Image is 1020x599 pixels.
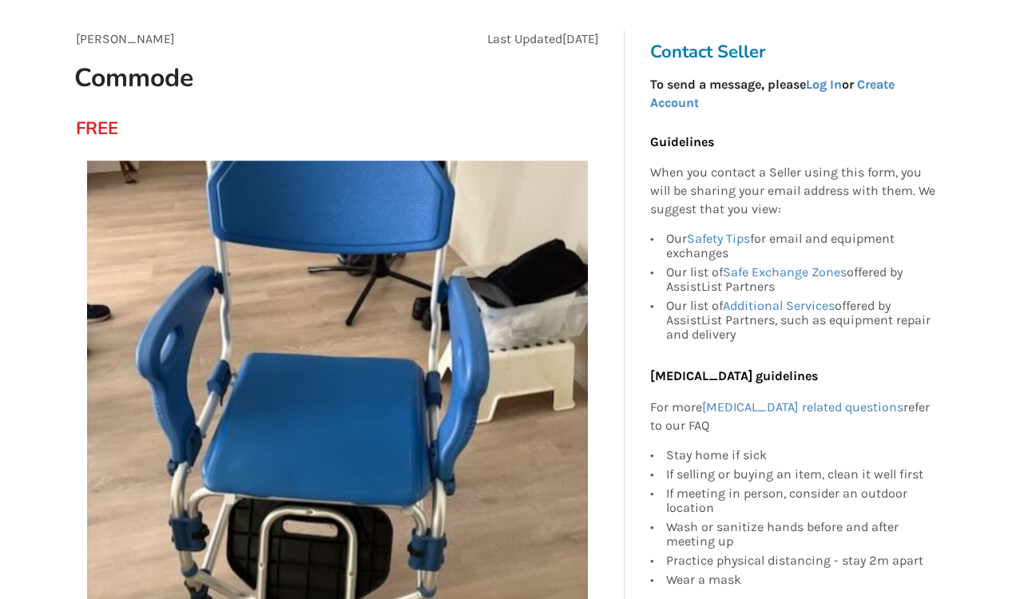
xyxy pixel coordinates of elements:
a: Additional Services [723,298,835,313]
strong: To send a message, please or [650,77,895,110]
div: If meeting in person, consider an outdoor location [666,484,936,518]
b: Guidelines [650,134,714,149]
span: Last Updated [487,31,562,46]
p: When you contact a Seller using this form, you will be sharing your email address with them. We s... [650,164,936,219]
div: If selling or buying an item, clean it well first [666,465,936,484]
div: Our list of offered by AssistList Partners, such as equipment repair and delivery [666,296,936,342]
a: Create Account [650,77,895,110]
div: Wear a mask [666,570,936,587]
span: [PERSON_NAME] [76,31,175,46]
div: Our for email and equipment exchanges [666,232,936,263]
a: [MEDICAL_DATA] related questions [702,399,903,415]
div: Our list of offered by AssistList Partners [666,263,936,296]
div: Wash or sanitize hands before and after meeting up [666,518,936,551]
h3: Contact Seller [650,41,944,63]
a: Safety Tips [687,231,750,246]
div: Stay home if sick [666,448,936,465]
h1: Commode [62,61,439,94]
a: Safe Exchange Zones [723,264,847,280]
a: Log In [806,77,842,92]
b: [MEDICAL_DATA] guidelines [650,368,818,383]
div: Practice physical distancing - stay 2m apart [666,551,936,570]
p: For more refer to our FAQ [650,399,936,435]
span: [DATE] [562,31,599,46]
div: FREE [76,117,85,140]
